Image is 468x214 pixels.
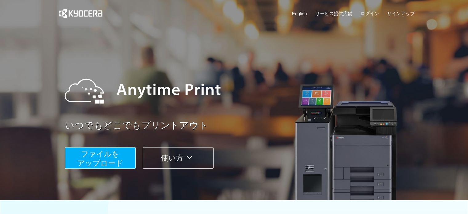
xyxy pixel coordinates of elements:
a: いつでもどこでもプリントアウト [65,119,419,132]
button: ファイルを​​アップロード [65,147,136,169]
span: ファイルを ​​アップロード [77,150,123,167]
a: English [292,10,307,17]
a: サインアップ [387,10,415,17]
button: 使い方 [143,147,214,169]
a: ログイン [361,10,379,17]
a: サービス提供店舗 [315,10,352,17]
